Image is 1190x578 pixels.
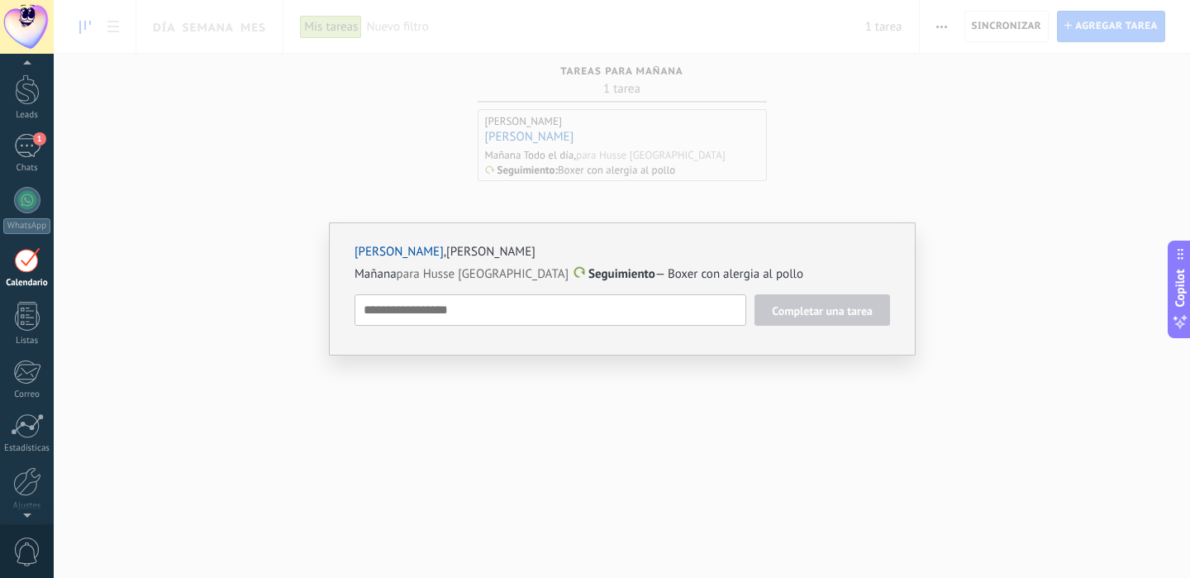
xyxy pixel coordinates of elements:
div: Calendario [3,278,51,289]
button: Completar una tarea [754,294,890,326]
div: Leads [3,110,51,121]
div: Chats [3,163,51,174]
div: Listas [3,336,51,346]
div: , [355,244,890,260]
span: Seguimiento [588,266,655,282]
div: Correo [3,389,51,400]
p: — Boxer con alergia al pollo [355,266,890,283]
span: Completar una tarea [772,305,873,317]
span: Copilot [1172,269,1188,307]
div: WhatsApp [3,218,50,234]
a: [PERSON_NAME] [446,244,535,260]
div: Estadísticas [3,443,51,454]
span: Mañana [355,266,397,282]
a: [PERSON_NAME] [355,244,444,260]
span: 1 [33,132,46,146]
span: para Husse [GEOGRAPHIC_DATA] [355,266,569,282]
